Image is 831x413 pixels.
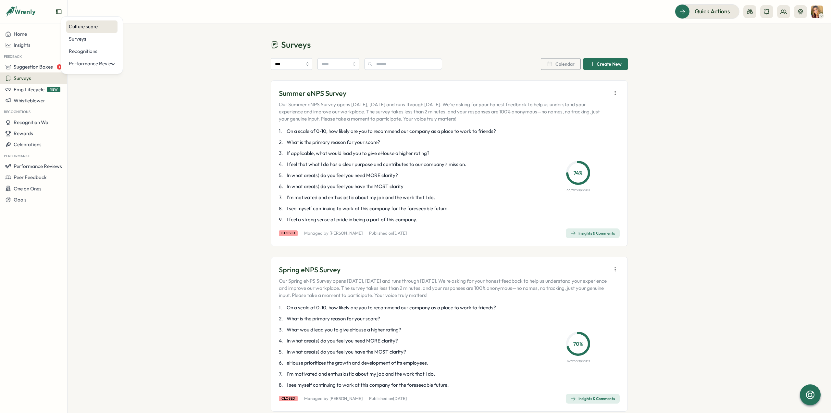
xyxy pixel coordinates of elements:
[14,42,31,48] span: Insights
[279,337,285,344] span: 4 .
[287,172,398,179] span: In what area(s) do you feel you need MORE clarity?
[287,348,406,355] span: In what area(s) do you feel you have the MOST clarity?
[47,87,60,92] span: NEW
[66,58,118,70] a: Performance Review
[14,119,50,125] span: Recognition Wall
[14,141,42,148] span: Celebrations
[541,58,581,70] button: Calendar
[571,231,615,236] div: Insights & Comments
[287,194,435,201] span: I'm motivated and enthusiastic about my job and the work that I do.
[287,315,380,322] span: What is the primary reason for your score?
[279,315,285,322] span: 2 .
[567,358,589,364] p: 67 / 96 responses
[66,33,118,45] a: Surveys
[279,150,285,157] span: 3 .
[304,230,363,236] p: Managed by
[69,23,115,30] div: Culture score
[597,62,622,66] span: Create New
[568,169,588,177] p: 74 %
[14,186,42,192] span: One on Ones
[279,161,285,168] span: 4 .
[57,64,62,70] span: 1
[279,172,285,179] span: 5 .
[287,161,466,168] span: I feel that what I do has a clear purpose and contributes to our company's mission.
[287,216,417,223] span: I feel a strong sense of pride in being a part of this company.
[287,150,429,157] span: If applicable, what would lead you to give eHouse a higher rating?
[811,6,823,18] img: Tarin O'Neill
[14,64,53,70] span: Suggestion Boxes
[14,86,44,93] span: Emp Lifecycle
[279,277,608,299] p: Our Spring eNPS Survey opens [DATE], [DATE] and runs through [DATE]. We’re asking for your honest...
[304,396,363,402] p: Managed by
[566,228,620,238] button: Insights & Comments
[369,396,407,402] p: Published on
[287,128,496,135] span: On a scale of 0-10, how likely are you to recommend our company as a place to work to friends?
[287,337,398,344] span: In what area(s) do you feel you need MORE clarity?
[279,183,285,190] span: 6 .
[66,20,118,33] a: Culture score
[279,101,608,123] p: Our Summer eNPS Survey opens [DATE], [DATE] and runs through [DATE]. We’re asking for your honest...
[287,304,496,311] span: On a scale of 0-10, how likely are you to recommend our company as a place to work to friends?
[695,7,730,16] span: Quick Actions
[279,194,285,201] span: 7 .
[279,230,298,236] div: closed
[279,326,285,333] span: 3 .
[287,326,401,333] span: What would lead you to give eHouse a higher rating?
[287,183,403,190] span: In what area(s) do you feel you have the MOST clarity
[329,396,363,401] a: [PERSON_NAME]
[568,340,588,348] p: 70 %
[56,8,62,15] button: Expand sidebar
[14,197,27,203] span: Goals
[566,187,589,193] p: 66 / 89 responses
[279,381,285,389] span: 8 .
[279,205,285,212] span: 8 .
[14,97,45,104] span: Whistleblower
[66,45,118,58] a: Recognitions
[393,396,407,401] span: [DATE]
[14,163,62,169] span: Performance Reviews
[69,48,115,55] div: Recognitions
[287,370,435,378] span: I'm motivated and enthusiastic about my job and the work that I do.
[69,35,115,43] div: Surveys
[14,31,27,37] span: Home
[287,139,380,146] span: What is the primary reason for your score?
[279,304,285,311] span: 1 .
[281,39,311,50] span: Surveys
[555,62,575,66] span: Calendar
[287,205,449,212] span: I see myself continuing to work at this company for the foreseeable future.
[279,396,298,401] div: closed
[279,216,285,223] span: 9 .
[329,230,363,236] a: [PERSON_NAME]
[279,265,608,275] p: Spring eNPS Survey
[571,396,615,401] div: Insights & Comments
[583,58,628,70] button: Create New
[279,359,285,367] span: 6 .
[279,139,285,146] span: 2 .
[14,174,47,180] span: Peer Feedback
[675,4,739,19] button: Quick Actions
[393,230,407,236] span: [DATE]
[287,359,428,367] span: eHouse prioritizes the growth and development of its employees.
[14,130,33,136] span: Rewards
[279,88,608,98] p: Summer eNPS Survey
[279,348,285,355] span: 5 .
[369,230,407,236] p: Published on
[566,394,620,404] button: Insights & Comments
[287,381,449,389] span: I see myself continuing to work at this company for the foreseeable future.
[279,128,285,135] span: 1 .
[69,60,115,67] div: Performance Review
[279,370,285,378] span: 7 .
[14,75,31,81] span: Surveys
